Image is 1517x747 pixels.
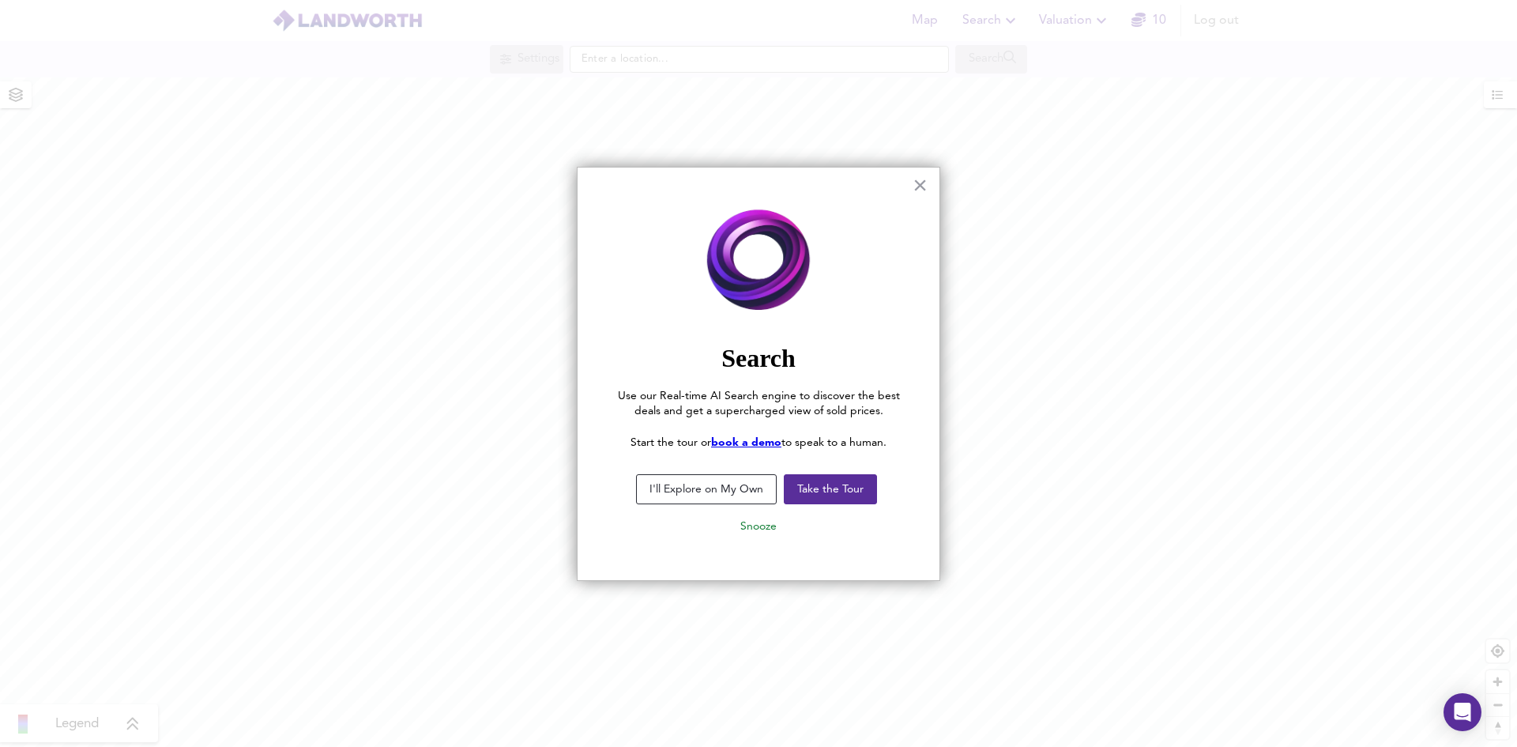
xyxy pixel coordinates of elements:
[1444,693,1481,731] div: Open Intercom Messenger
[609,199,908,323] img: Employee Photo
[711,437,781,448] a: book a demo
[728,512,789,541] button: Snooze
[636,474,777,504] button: I'll Explore on My Own
[609,389,908,420] p: Use our Real-time AI Search engine to discover the best deals and get a supercharged view of sold...
[631,437,711,448] span: Start the tour or
[784,474,877,504] button: Take the Tour
[913,172,928,198] button: Close
[781,437,886,448] span: to speak to a human.
[609,343,908,373] h2: Search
